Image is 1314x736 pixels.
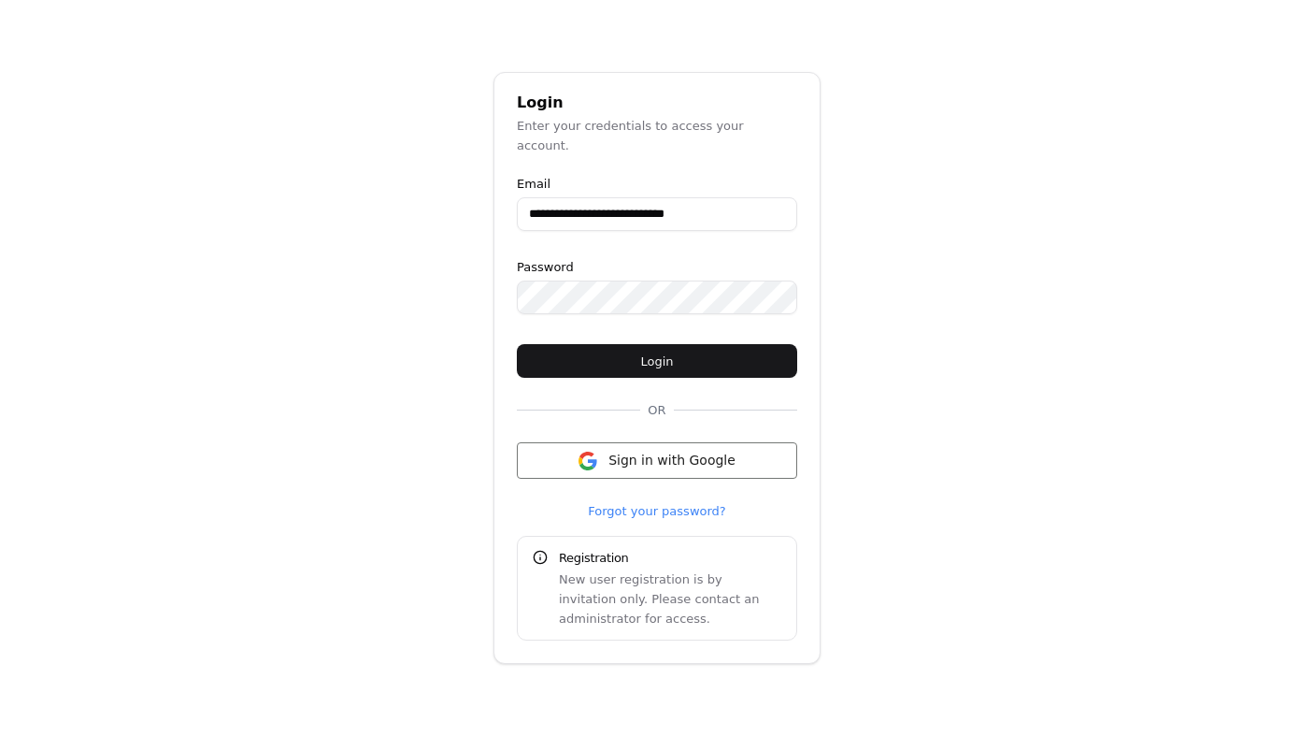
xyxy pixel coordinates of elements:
[608,451,736,470] span: Sign in with Google
[517,344,797,378] button: Login
[640,400,673,420] span: OR
[559,570,781,628] div: New user registration is by invitation only. Please contact an administrator for access.
[588,501,726,521] a: Forgot your password?
[559,548,781,568] div: Registration
[517,178,797,190] label: Email
[517,261,797,273] label: Password
[517,95,797,110] div: Login
[517,442,797,479] button: Sign in with Google
[517,116,797,155] div: Enter your credentials to access your account.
